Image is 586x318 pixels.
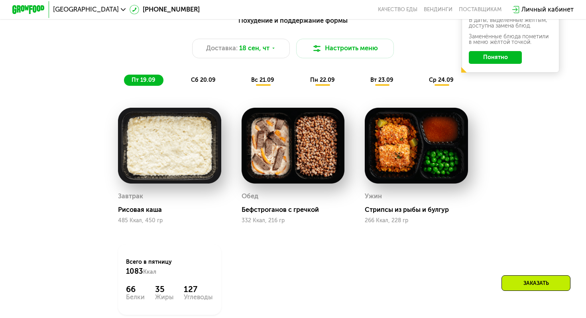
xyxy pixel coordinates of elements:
[469,34,552,45] div: Заменённые блюда пометили в меню жёлтой точкой.
[126,267,143,276] span: 1083
[206,43,238,53] span: Доставка:
[501,275,570,291] div: Заказать
[143,269,156,275] span: Ккал
[469,18,552,29] div: В даты, выделенные желтым, доступна замена блюд.
[191,77,216,83] span: сб 20.09
[184,284,213,294] div: 127
[155,284,174,294] div: 35
[459,6,501,13] div: поставщикам
[310,77,335,83] span: пн 22.09
[365,217,468,224] div: 266 Ккал, 228 гр
[242,206,351,214] div: Бефстроганов с гречкой
[130,5,200,15] a: [PHONE_NUMBER]
[429,77,454,83] span: ср 24.09
[296,39,394,58] button: Настроить меню
[126,284,145,294] div: 66
[126,258,213,276] div: Всего в пятницу
[469,51,522,64] button: Понятно
[155,294,174,300] div: Жиры
[118,206,228,214] div: Рисовая каша
[118,217,221,224] div: 485 Ккал, 450 гр
[242,190,258,203] div: Обед
[184,294,213,300] div: Углеводы
[239,43,269,53] span: 18 сен, чт
[424,6,452,13] a: Вендинги
[521,5,574,15] div: Личный кабинет
[365,206,474,214] div: Стрипсы из рыбы и булгур
[126,294,145,300] div: Белки
[132,77,155,83] span: пт 19.09
[242,217,345,224] div: 332 Ккал, 216 гр
[370,77,393,83] span: вт 23.09
[53,6,119,13] span: [GEOGRAPHIC_DATA]
[118,190,143,203] div: Завтрак
[251,77,274,83] span: вс 21.09
[52,16,534,26] div: Похудение и поддержание формы
[365,190,382,203] div: Ужин
[378,6,417,13] a: Качество еды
